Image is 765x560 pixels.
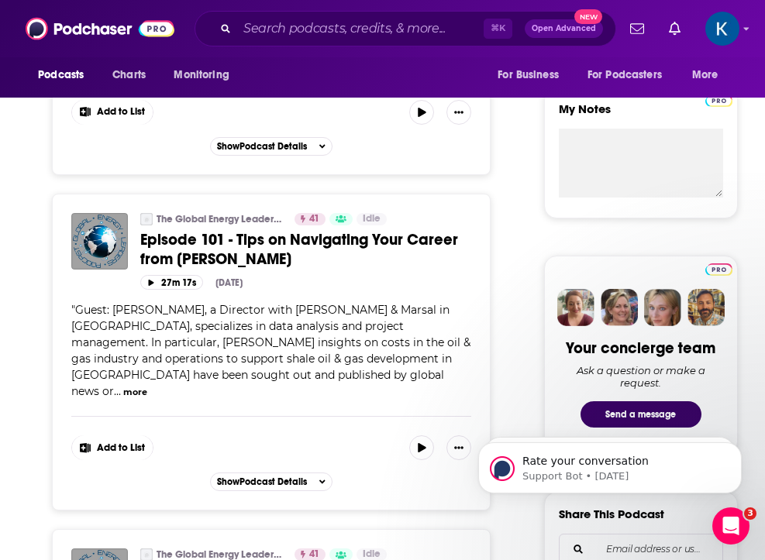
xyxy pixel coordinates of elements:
[217,476,307,487] span: Show Podcast Details
[705,261,732,276] a: Pro website
[681,60,738,90] button: open menu
[692,64,718,86] span: More
[114,384,121,398] span: ...
[559,101,723,129] label: My Notes
[140,230,471,269] a: Episode 101 - Tips on Navigating Your Career from [PERSON_NAME]
[157,213,284,225] a: The Global Energy Leaders Podcast
[210,472,333,491] button: ShowPodcast Details
[163,60,249,90] button: open menu
[446,100,471,125] button: Show More Button
[363,211,381,227] span: Idle
[102,60,155,90] a: Charts
[705,12,739,46] button: Show profile menu
[140,275,203,290] button: 27m 17s
[705,263,732,276] img: Podchaser Pro
[140,230,458,269] span: Episode 101 - Tips on Navigating Your Career from [PERSON_NAME]
[217,141,307,152] span: Show Podcast Details
[581,401,701,428] button: Send a message
[744,507,756,520] span: 3
[687,289,725,326] img: Jon Profile
[71,303,470,398] span: Guest: [PERSON_NAME], a Director with [PERSON_NAME] & Marsal in [GEOGRAPHIC_DATA], specializes in...
[644,289,681,326] img: Jules Profile
[309,211,319,227] span: 41
[123,386,147,399] button: more
[624,15,650,42] a: Show notifications dropdown
[174,64,229,86] span: Monitoring
[112,64,146,86] span: Charts
[588,64,662,86] span: For Podcasters
[601,289,638,326] img: Barbara Profile
[559,364,723,389] div: Ask a question or make a request.
[446,435,471,460] button: Show More Button
[140,213,153,225] img: The Global Energy Leaders Podcast
[97,106,145,118] span: Add to List
[71,303,470,398] span: "
[705,12,739,46] span: Logged in as kristen42280
[487,60,578,90] button: open menu
[532,25,596,33] span: Open Advanced
[557,289,594,326] img: Sydney Profile
[26,14,174,43] img: Podchaser - Follow, Share and Rate Podcasts
[357,213,387,225] a: Idle
[574,9,602,24] span: New
[525,19,603,38] button: Open AdvancedNew
[27,60,104,90] button: open menu
[663,15,687,42] a: Show notifications dropdown
[712,507,749,545] iframe: Intercom live chat
[498,64,559,86] span: For Business
[705,12,739,46] img: User Profile
[295,213,326,225] a: 41
[215,277,243,288] div: [DATE]
[705,94,732,107] img: Podchaser Pro
[72,100,153,125] button: Show More Button
[97,442,145,454] span: Add to List
[455,410,765,518] iframe: Intercom notifications message
[484,19,512,39] span: ⌘ K
[195,11,616,46] div: Search podcasts, credits, & more...
[237,16,484,41] input: Search podcasts, credits, & more...
[566,338,715,358] div: Your concierge team
[210,137,333,156] button: ShowPodcast Details
[577,60,684,90] button: open menu
[72,435,153,460] button: Show More Button
[38,64,84,86] span: Podcasts
[705,92,732,107] a: Pro website
[71,213,128,270] img: Episode 101 - Tips on Navigating Your Career from David Vaucher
